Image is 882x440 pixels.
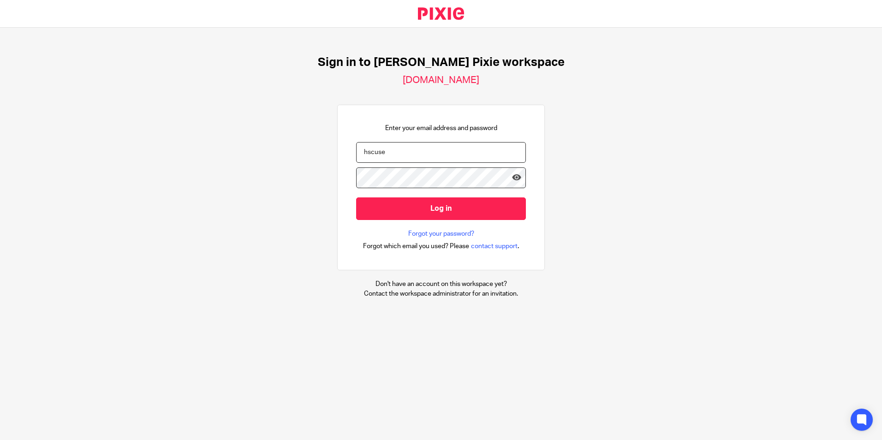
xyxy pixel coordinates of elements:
p: Enter your email address and password [385,124,497,133]
input: name@example.com [356,142,526,163]
a: Forgot your password? [408,229,474,238]
span: contact support [471,242,518,251]
div: . [363,241,519,251]
span: Forgot which email you used? Please [363,242,469,251]
h1: Sign in to [PERSON_NAME] Pixie workspace [318,55,565,70]
p: Don't have an account on this workspace yet? [364,279,518,289]
p: Contact the workspace administrator for an invitation. [364,289,518,298]
input: Log in [356,197,526,220]
h2: [DOMAIN_NAME] [403,74,479,86]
